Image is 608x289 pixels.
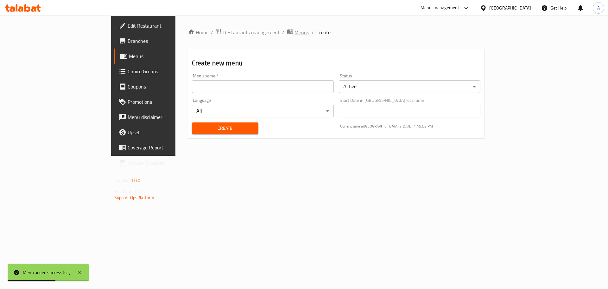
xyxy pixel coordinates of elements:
[114,94,213,109] a: Promotions
[114,33,213,49] a: Branches
[192,105,334,117] div: All
[216,28,280,36] a: Restaurants management
[114,140,213,155] a: Coverage Report
[192,58,481,68] h2: Create new menu
[282,29,284,36] li: /
[339,80,481,93] div: Active
[128,83,208,90] span: Coupons
[131,176,141,185] span: 1.0.0
[128,37,208,45] span: Branches
[128,68,208,75] span: Choice Groups
[114,176,130,185] span: Version:
[114,194,155,202] a: Support.OpsPlatform
[223,29,280,36] span: Restaurants management
[316,29,331,36] span: Create
[128,22,208,30] span: Edit Restaurant
[128,159,208,167] span: Grocery Checklist
[23,269,71,276] div: Menu added successfully
[114,125,213,140] a: Upsell
[129,52,208,60] span: Menus
[114,187,143,195] span: Get support on:
[114,79,213,94] a: Coupons
[312,29,314,36] li: /
[114,155,213,170] a: Grocery Checklist
[294,29,309,36] span: Menus
[340,123,481,129] p: Current time in [GEOGRAPHIC_DATA] is [DATE] 4:45:52 PM
[421,4,459,12] div: Menu-management
[114,64,213,79] a: Choice Groups
[192,122,258,134] button: Create
[128,98,208,106] span: Promotions
[489,4,531,11] div: [GEOGRAPHIC_DATA]
[188,28,484,36] nav: breadcrumb
[114,49,213,64] a: Menus
[128,128,208,136] span: Upsell
[114,18,213,33] a: Edit Restaurant
[192,80,334,93] input: Please enter Menu name
[114,109,213,125] a: Menu disclaimer
[128,113,208,121] span: Menu disclaimer
[287,28,309,36] a: Menus
[128,144,208,151] span: Coverage Report
[597,4,600,11] span: A
[197,124,253,132] span: Create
